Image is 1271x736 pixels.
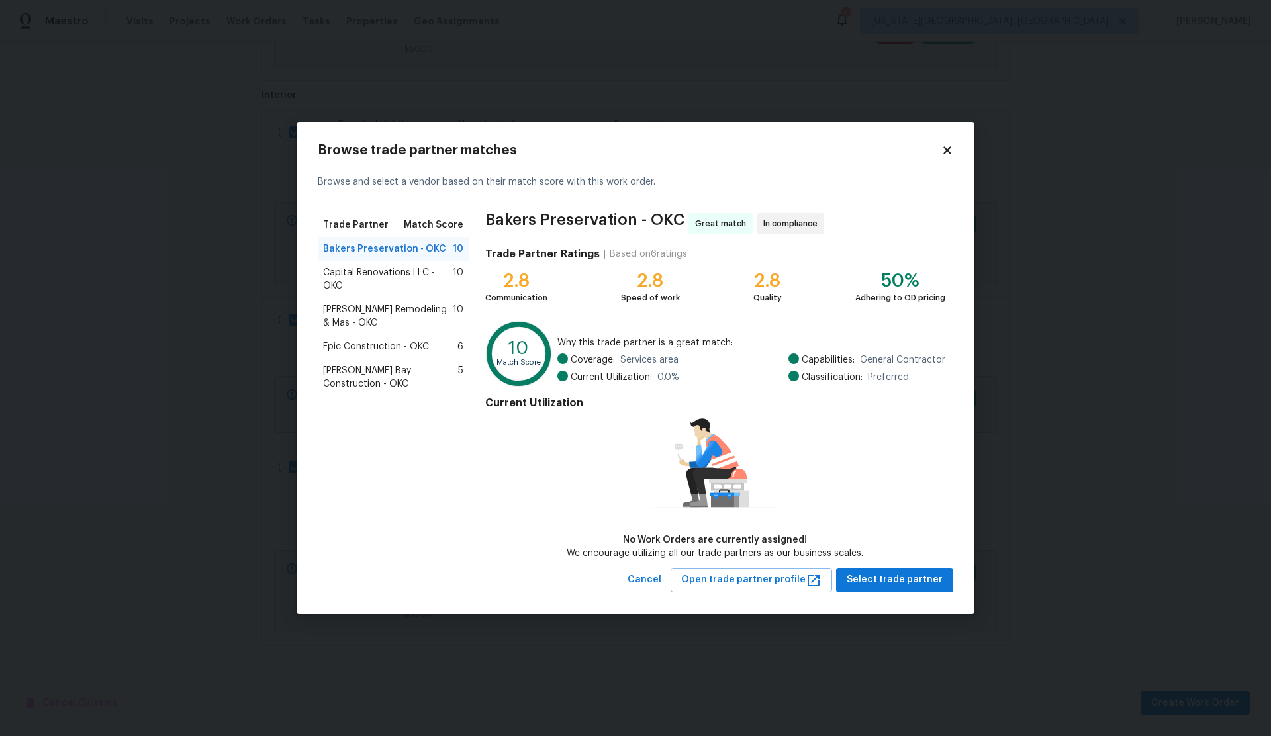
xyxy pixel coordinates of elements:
span: Cancel [628,572,661,588]
span: In compliance [763,217,823,230]
span: Current Utilization: [571,371,652,384]
h4: Current Utilization [485,396,945,410]
h2: Browse trade partner matches [318,144,941,157]
span: 0.0 % [657,371,679,384]
span: 10 [453,303,463,330]
span: [PERSON_NAME] Bay Construction - OKC [323,364,458,391]
span: Capabilities: [802,353,855,367]
span: General Contractor [860,353,945,367]
div: 2.8 [621,274,680,287]
div: 2.8 [753,274,782,287]
button: Cancel [622,568,667,592]
span: Match Score [404,218,463,232]
span: Why this trade partner is a great match: [557,336,945,349]
span: [PERSON_NAME] Remodeling & Mas - OKC [323,303,453,330]
span: Classification: [802,371,863,384]
span: Preferred [868,371,909,384]
div: Speed of work [621,291,680,304]
button: Select trade partner [836,568,953,592]
span: 10 [453,266,463,293]
text: 10 [508,339,529,357]
span: Epic Construction - OKC [323,340,429,353]
div: We encourage utilizing all our trade partners as our business scales. [567,547,863,560]
div: Communication [485,291,547,304]
div: No Work Orders are currently assigned! [567,533,863,547]
span: Trade Partner [323,218,389,232]
span: Bakers Preservation - OKC [323,242,446,255]
div: Adhering to OD pricing [855,291,945,304]
h4: Trade Partner Ratings [485,248,600,261]
span: 10 [453,242,463,255]
span: Open trade partner profile [681,572,822,588]
span: Capital Renovations LLC - OKC [323,266,453,293]
span: Bakers Preservation - OKC [485,213,684,234]
div: 2.8 [485,274,547,287]
div: Browse and select a vendor based on their match score with this work order. [318,160,953,205]
span: 5 [458,364,463,391]
span: Coverage: [571,353,615,367]
text: Match Score [496,359,541,367]
div: 50% [855,274,945,287]
div: Based on 6 ratings [610,248,687,261]
div: Quality [753,291,782,304]
div: | [600,248,610,261]
span: Great match [695,217,751,230]
span: Services area [620,353,679,367]
span: Select trade partner [847,572,943,588]
span: 6 [457,340,463,353]
button: Open trade partner profile [671,568,832,592]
